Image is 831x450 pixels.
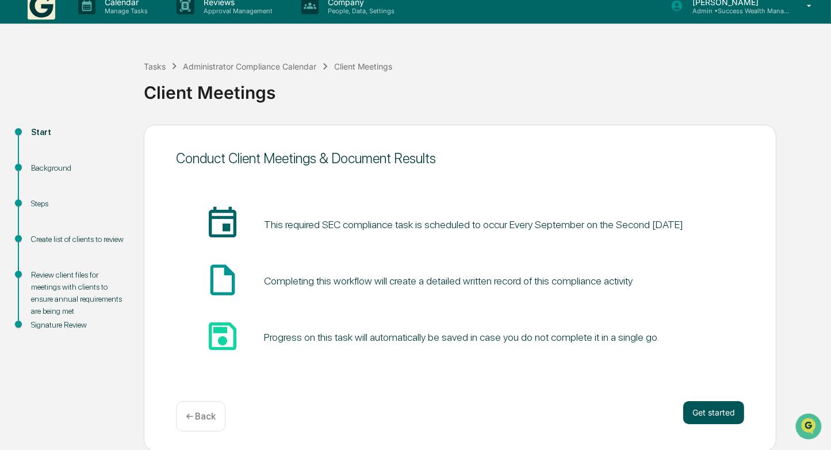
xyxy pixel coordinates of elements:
a: 🖐️Preclearance [7,140,79,160]
button: Start new chat [196,91,209,105]
div: Review client files for meetings with clients to ensure annual requirements are being met [31,269,125,317]
div: Create list of clients to review [31,233,125,245]
p: How can we help? [12,24,209,42]
span: insert_invitation_icon [204,205,241,242]
a: Powered byPylon [81,194,139,203]
span: Attestations [95,144,143,156]
div: 🔎 [12,167,21,176]
span: Data Lookup [23,166,72,178]
span: save_icon [204,318,241,355]
p: People, Data, Settings [319,7,400,15]
div: Conduct Client Meetings & Document Results [176,150,744,167]
p: Manage Tasks [95,7,154,15]
div: Start new chat [39,87,189,99]
span: Pylon [114,194,139,203]
iframe: Open customer support [794,412,825,443]
div: 🗄️ [83,145,93,155]
p: Approval Management [194,7,278,15]
div: Signature Review [31,319,125,331]
div: Background [31,162,125,174]
div: Administrator Compliance Calendar [183,61,316,71]
button: Get started [683,401,744,424]
div: Progress on this task will automatically be saved in case you do not complete it in a single go. [264,331,659,343]
a: 🔎Data Lookup [7,161,77,182]
div: 🖐️ [12,145,21,155]
div: Start [31,126,125,139]
a: 🗄️Attestations [79,140,147,160]
pre: This required SEC compliance task is scheduled to occur Every September on the Second [DATE] [264,217,683,232]
div: We're available if you need us! [39,99,145,108]
p: Admin • Success Wealth Management [683,7,790,15]
div: Client Meetings [144,73,825,103]
span: Preclearance [23,144,74,156]
span: insert_drive_file_icon [204,261,241,298]
img: 1746055101610-c473b297-6a78-478c-a979-82029cc54cd1 [12,87,32,108]
div: Client Meetings [334,61,393,71]
div: Steps [31,198,125,210]
p: ← Back [186,411,216,422]
div: Tasks [144,61,166,71]
div: Completing this workflow will create a detailed written record of this compliance activity [264,275,633,287]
